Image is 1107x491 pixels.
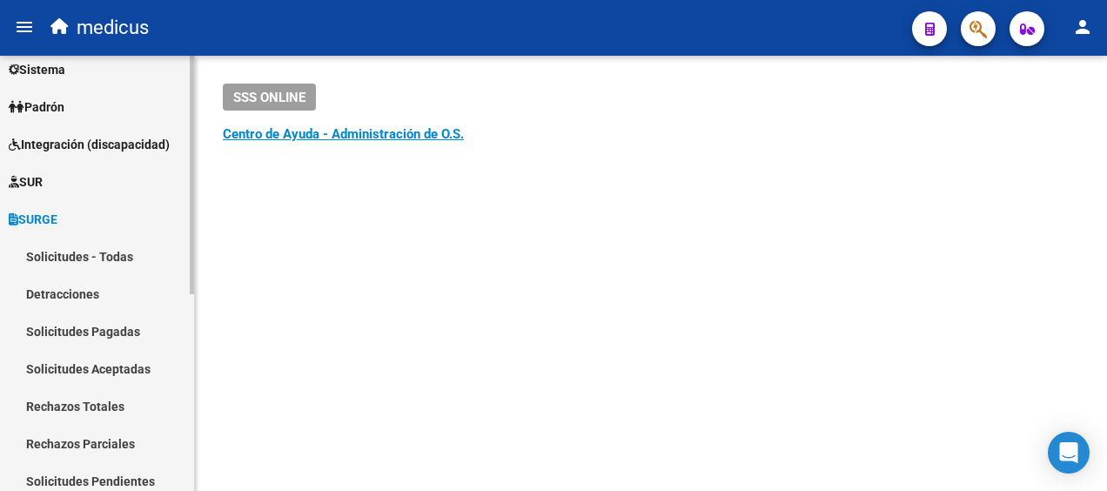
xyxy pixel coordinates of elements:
[9,60,65,79] span: Sistema
[1072,17,1093,37] mat-icon: person
[223,126,464,142] a: Centro de Ayuda - Administración de O.S.
[77,9,149,47] span: medicus
[9,210,57,229] span: SURGE
[233,90,305,105] span: SSS ONLINE
[223,84,316,111] button: SSS ONLINE
[14,17,35,37] mat-icon: menu
[9,172,43,192] span: SUR
[1048,432,1090,474] div: Open Intercom Messenger
[9,98,64,117] span: Padrón
[9,135,170,154] span: Integración (discapacidad)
